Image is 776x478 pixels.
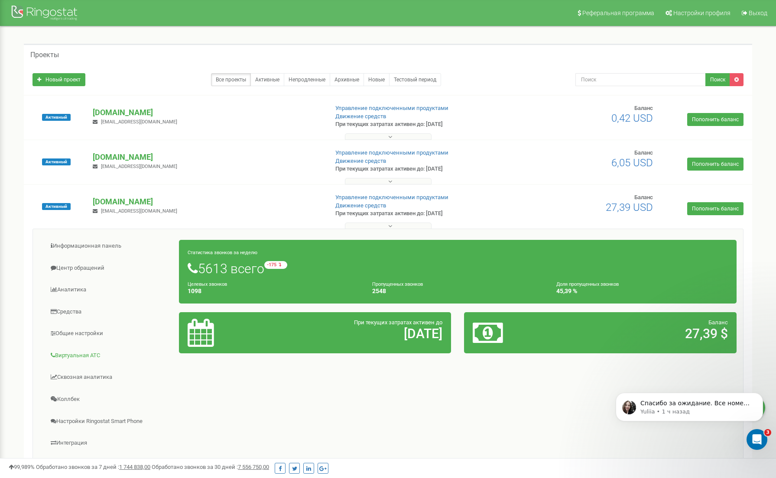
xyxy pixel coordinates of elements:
[335,158,386,164] a: Движение средств
[335,105,448,111] a: Управление подключенными продуктами
[152,464,269,470] span: Обработано звонков за 30 дней :
[39,389,179,410] a: Коллбек
[39,433,179,454] a: Интеграция
[39,367,179,388] a: Сквозная аналитика
[42,158,71,165] span: Активный
[39,279,179,300] a: Аналитика
[188,281,227,287] small: Целевых звонков
[39,236,179,257] a: Информационная панель
[747,429,767,450] iframe: Intercom live chat
[673,10,731,16] span: Настройки профиля
[575,73,706,86] input: Поиск
[582,10,654,16] span: Реферальная программа
[687,202,744,215] a: Пополнить баланс
[264,261,287,269] small: -175
[705,73,730,86] button: Поиск
[611,112,653,124] span: 0,42 USD
[101,164,177,169] span: [EMAIL_ADDRESS][DOMAIN_NAME]
[188,250,257,255] small: Статистика звонков за неделю
[611,157,653,169] span: 6,05 USD
[330,73,364,86] a: Архивные
[764,429,771,436] span: 3
[119,464,150,470] u: 1 744 838,00
[389,73,441,86] a: Тестовый период
[188,261,728,276] h1: 5613 всего
[39,345,179,366] a: Виртуальная АТС
[335,165,503,173] p: При текущих затратах активен до: [DATE]
[634,105,653,111] span: Баланс
[284,73,330,86] a: Непродленные
[36,464,150,470] span: Обработано звонков за 7 дней :
[39,323,179,344] a: Общие настройки
[277,326,442,341] h2: [DATE]
[188,288,359,294] h4: 1098
[250,73,284,86] a: Активные
[372,281,423,287] small: Пропущенных звонков
[211,73,251,86] a: Все проекты
[556,288,728,294] h4: 45,39 %
[101,208,177,214] span: [EMAIL_ADDRESS][DOMAIN_NAME]
[39,455,179,476] a: Mini CRM
[39,258,179,279] a: Центр обращений
[335,113,386,119] a: Движение средств
[634,149,653,156] span: Баланс
[39,301,179,323] a: Средства
[101,119,177,125] span: [EMAIL_ADDRESS][DOMAIN_NAME]
[749,10,767,16] span: Выход
[42,114,71,121] span: Активный
[364,73,390,86] a: Новые
[335,202,386,209] a: Движение средств
[9,464,35,470] span: 99,989%
[372,288,544,294] h4: 2548
[30,51,59,59] h5: Проекты
[708,319,728,326] span: Баланс
[606,201,653,213] span: 27,39 USD
[354,319,442,326] span: При текущих затратах активен до
[335,194,448,200] a: Управление подключенными продуктами
[93,196,321,207] p: [DOMAIN_NAME]
[335,149,448,156] a: Управление подключенными продуктами
[39,411,179,432] a: Настройки Ringostat Smart Phone
[335,210,503,218] p: При текущих затратах активен до: [DATE]
[556,281,619,287] small: Доля пропущенных звонков
[634,194,653,200] span: Баланс
[238,464,269,470] u: 7 556 750,00
[562,326,728,341] h2: 27,39 $
[93,107,321,118] p: [DOMAIN_NAME]
[42,203,71,210] span: Активный
[93,152,321,163] p: [DOMAIN_NAME]
[687,158,744,171] a: Пополнить баланс
[32,73,85,86] a: Новый проект
[335,120,503,129] p: При текущих затратах активен до: [DATE]
[687,113,744,126] a: Пополнить баланс
[603,375,776,455] iframe: Intercom notifications сообщение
